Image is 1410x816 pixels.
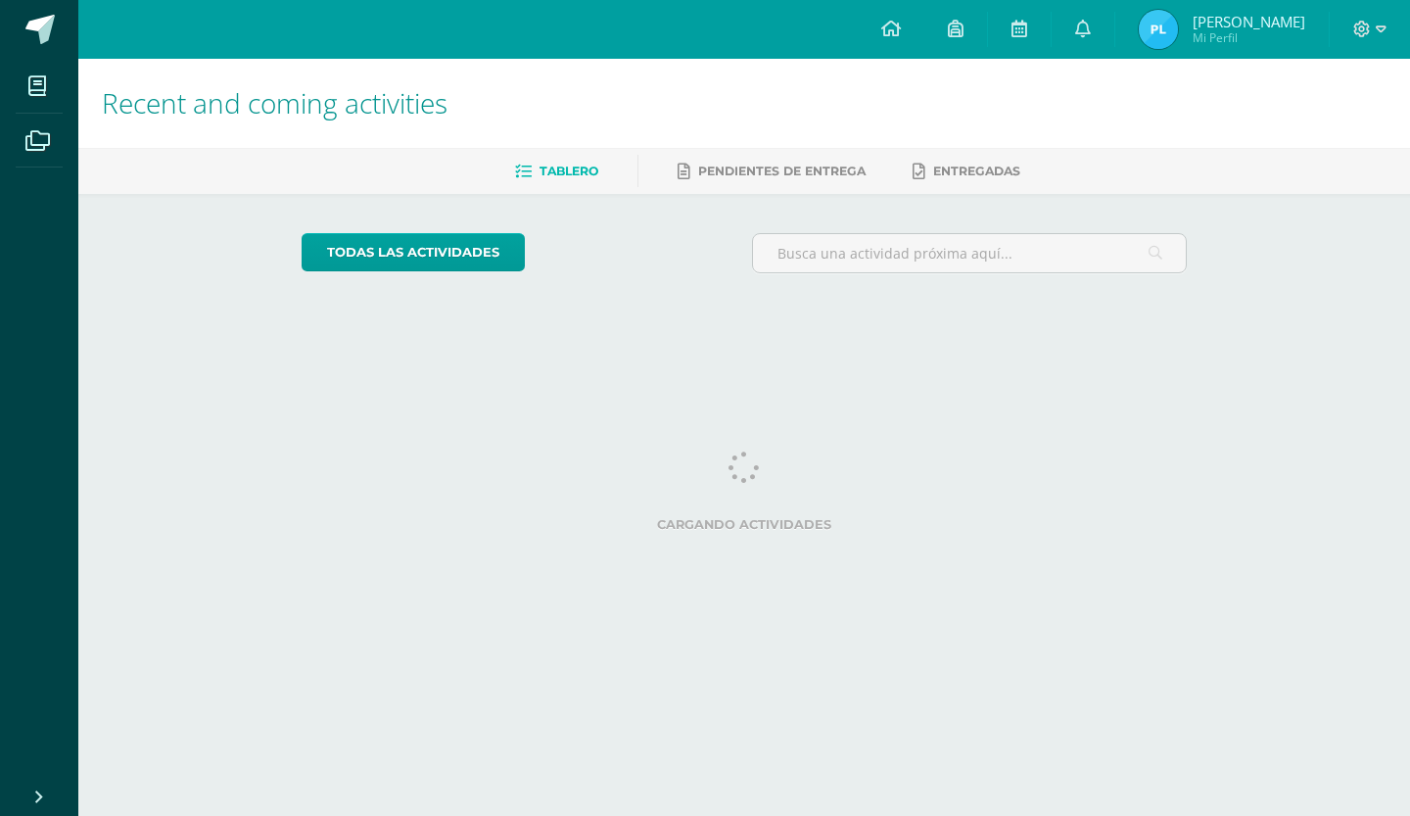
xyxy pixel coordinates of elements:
span: Tablero [540,164,598,178]
span: Mi Perfil [1193,29,1305,46]
input: Busca una actividad próxima aquí... [753,234,1187,272]
a: Tablero [515,156,598,187]
img: 23fb16984e5ab67cc49ece7ec8f2c339.png [1139,10,1178,49]
span: [PERSON_NAME] [1193,12,1305,31]
span: Pendientes de entrega [698,164,866,178]
label: Cargando actividades [302,517,1188,532]
a: todas las Actividades [302,233,525,271]
a: Entregadas [913,156,1020,187]
span: Entregadas [933,164,1020,178]
span: Recent and coming activities [102,84,447,121]
a: Pendientes de entrega [678,156,866,187]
